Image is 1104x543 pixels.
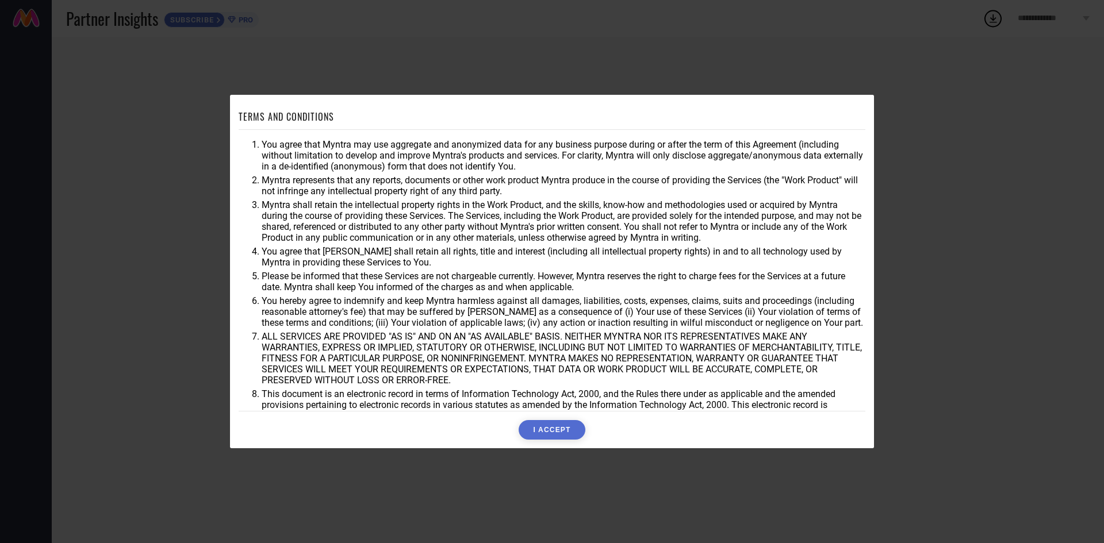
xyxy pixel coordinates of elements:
[239,110,334,124] h1: TERMS AND CONDITIONS
[262,388,865,421] li: This document is an electronic record in terms of Information Technology Act, 2000, and the Rules...
[262,175,865,197] li: Myntra represents that any reports, documents or other work product Myntra produce in the course ...
[262,246,865,268] li: You agree that [PERSON_NAME] shall retain all rights, title and interest (including all intellect...
[519,420,585,440] button: I ACCEPT
[262,295,865,328] li: You hereby agree to indemnify and keep Myntra harmless against all damages, liabilities, costs, e...
[262,271,865,292] li: Please be informed that these Services are not chargeable currently. However, Myntra reserves the...
[262,331,865,386] li: ALL SERVICES ARE PROVIDED "AS IS" AND ON AN "AS AVAILABLE" BASIS. NEITHER MYNTRA NOR ITS REPRESEN...
[262,139,865,172] li: You agree that Myntra may use aggregate and anonymized data for any business purpose during or af...
[262,199,865,243] li: Myntra shall retain the intellectual property rights in the Work Product, and the skills, know-ho...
